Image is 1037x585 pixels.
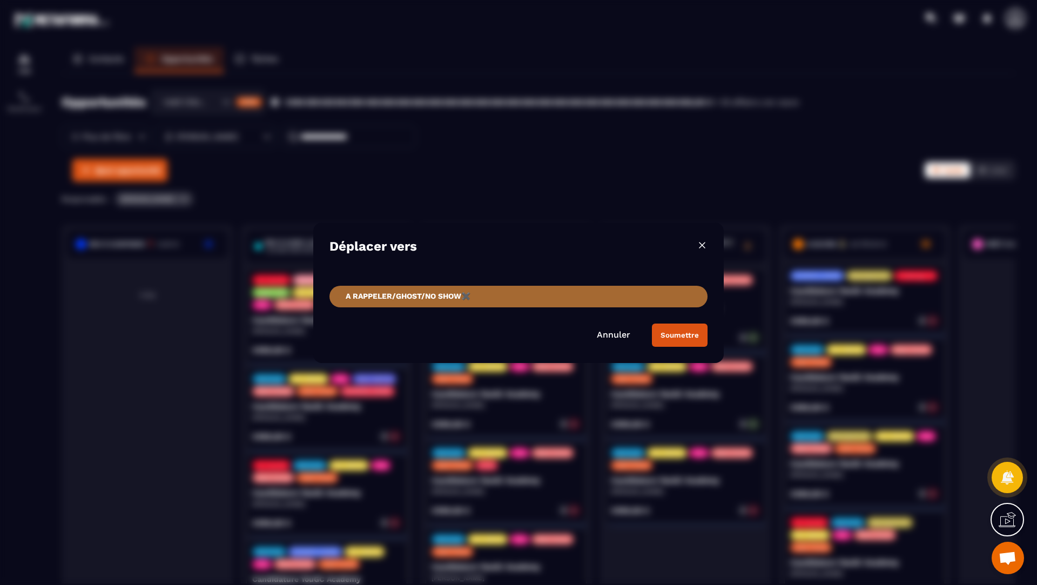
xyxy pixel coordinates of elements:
[697,240,708,251] img: close
[597,330,630,340] a: Annuler
[329,239,417,254] h4: Déplacer vers
[652,324,708,347] button: Soumettre
[661,331,699,339] div: Soumettre
[992,542,1024,574] div: Ouvrir le chat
